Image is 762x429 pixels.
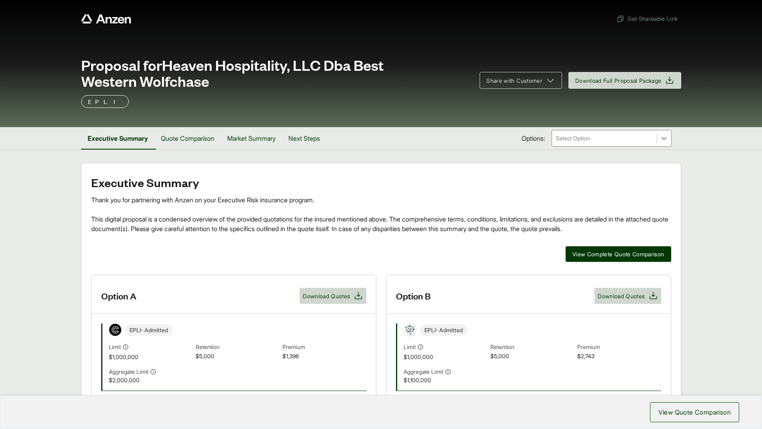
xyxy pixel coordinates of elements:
button: Get Shareable Link [613,11,681,26]
button: Executive Summary [81,127,154,150]
button: View Complete Quote Comparison [566,246,671,262]
span: Download Quotes [598,292,645,300]
span: Retention [196,343,279,352]
button: View Quote Comparison [650,402,739,422]
span: EPLI - Admitted [125,324,173,336]
p: EPLI [88,97,122,106]
img: Berkley Management Protection [404,324,416,336]
h3: Option A [101,290,136,302]
button: Next Steps [282,127,326,150]
span: Premium [577,343,661,352]
button: Download Full Proposal Package [568,72,681,89]
button: Market Summary [221,127,282,150]
span: $1,000,000 [109,353,192,361]
span: $2,000,000 [109,376,192,384]
span: Share with Customer [486,76,542,85]
span: $5,000 [196,352,279,361]
span: Download Quotes [303,292,350,300]
img: Coalition [109,324,121,336]
span: Get Shareable Link [616,14,678,23]
button: Share with Customer [480,72,562,89]
button: Quote Comparison [154,127,221,150]
span: Options: [522,134,545,143]
button: Download Quotes [300,288,366,304]
button: Download Quotes [594,288,661,304]
span: $1,396 [282,352,366,361]
span: $1,000,000 [404,353,487,361]
span: Limit [404,343,416,351]
h2: Executive Summary [91,176,671,189]
span: $1,100,000 [404,376,487,384]
span: View Complete Quote Comparison [572,250,664,258]
h3: Option B [396,290,431,302]
span: Aggregate Limit [404,367,443,376]
span: $2,743 [577,352,661,361]
span: Premium [282,343,366,352]
span: View Quote Comparison [658,407,731,417]
span: Download Full Proposal Package [575,76,662,85]
span: Retention [490,343,574,352]
span: Aggregate Limit [109,367,148,376]
span: Limit [109,343,121,351]
div: Thank you for partnering with Anzen on your Executive Risk insurance program. This digital propos... [91,195,671,233]
span: EPLI - Admitted [420,324,468,336]
a: Anzen website [81,14,131,24]
span: Proposal for Heaven Hospitality, LLC Dba Best Western Wolfchase [81,57,470,89]
span: $5,000 [490,352,574,361]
